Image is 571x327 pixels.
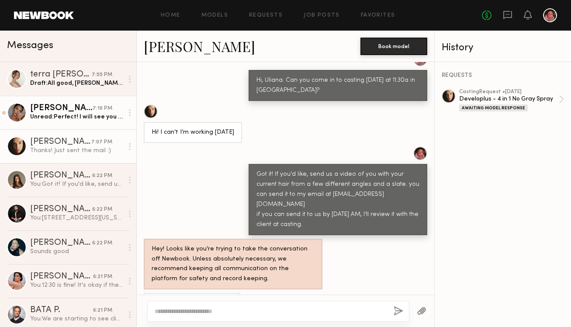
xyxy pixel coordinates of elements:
div: History [442,43,564,53]
div: [PERSON_NAME] [30,104,93,113]
div: [PERSON_NAME] [30,272,93,281]
div: casting Request • [DATE] [459,89,559,95]
div: Hi! I can’t I’m working [DATE] [152,128,234,138]
div: You: We are starting to see clients at 10:30a, so if you can come then, great. Otherwise, if you'... [30,315,123,323]
a: [PERSON_NAME] [144,37,255,56]
div: 6:22 PM [92,172,112,180]
div: Sounds good [30,247,123,256]
div: You: 12:30 is fine! It's okay if they're spread around. [30,281,123,289]
a: castingRequest •[DATE]Developlus - 4 in 1 No Gray SprayAwaiting Model Response [459,89,564,111]
div: Thanks! Just sent the mail :) [30,146,123,155]
div: terra [PERSON_NAME] [30,70,92,79]
div: BATA P. [30,306,93,315]
div: [PERSON_NAME] [30,138,91,146]
div: [PERSON_NAME] [30,171,92,180]
div: 7:55 PM [92,71,112,79]
div: 6:22 PM [92,239,112,247]
div: 6:22 PM [92,205,112,214]
div: Hi, Uliana. Can you come in to casting [DATE] at 11:30a in [GEOGRAPHIC_DATA]? [256,76,419,96]
span: Messages [7,41,53,51]
a: Requests [249,13,283,18]
div: 6:21 PM [93,273,112,281]
div: You: [STREET_ADDRESS][US_STATE] [30,214,123,222]
div: REQUESTS [442,73,564,79]
a: Home [161,13,180,18]
div: Awaiting Model Response [459,104,528,111]
div: Developlus - 4 in 1 No Gray Spray [459,95,559,103]
a: Models [201,13,228,18]
div: Got it! If you'd like, send us a video of you with your current hair from a few different angles ... [256,170,419,230]
a: Job Posts [304,13,340,18]
div: [PERSON_NAME] [30,239,92,247]
div: You: Got it! If you'd like, send us a video of you with your current hair from a few different an... [30,180,123,188]
a: Book model [360,42,427,49]
button: Book model [360,38,427,55]
div: [PERSON_NAME] [30,205,92,214]
div: Unread: Perfect! I will see you [DATE]! Thank you so much [30,113,123,121]
a: Favorites [361,13,395,18]
div: 7:07 PM [91,138,112,146]
div: Draft: All good, [PERSON_NAME] Thank you for the update <3 [30,79,123,87]
div: 6:21 PM [93,306,112,315]
div: Hey! Looks like you’re trying to take the conversation off Newbook. Unless absolutely necessary, ... [152,244,315,285]
div: 7:10 PM [93,104,112,113]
